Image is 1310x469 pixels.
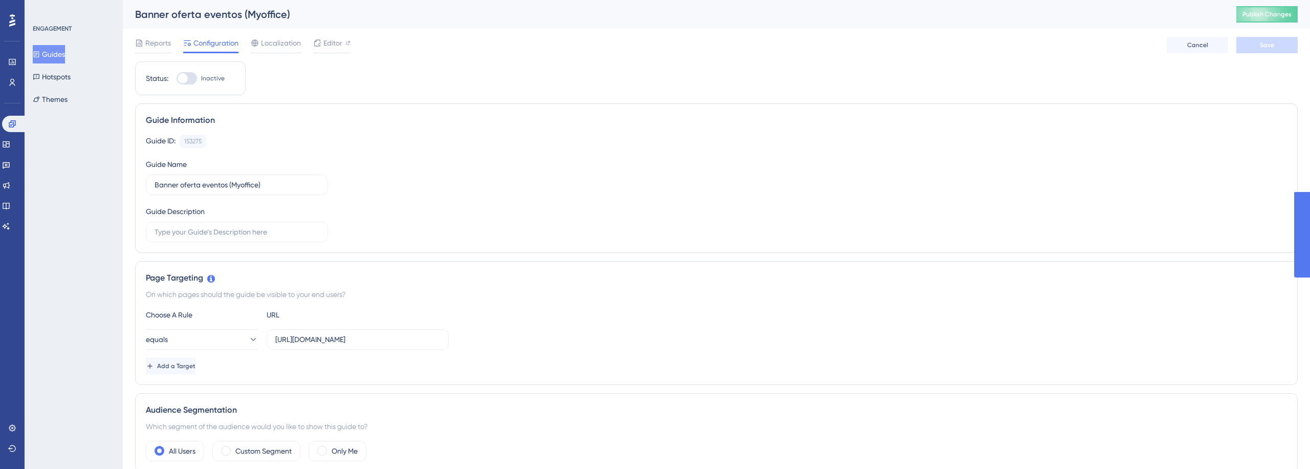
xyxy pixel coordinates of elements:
[145,37,171,49] span: Reports
[146,114,1287,126] div: Guide Information
[1236,37,1298,53] button: Save
[146,158,187,170] div: Guide Name
[155,179,319,190] input: Type your Guide’s Name here
[33,90,68,109] button: Themes
[33,45,65,63] button: Guides
[267,309,379,321] div: URL
[146,272,1287,284] div: Page Targeting
[235,445,292,457] label: Custom Segment
[1187,41,1208,49] span: Cancel
[323,37,342,49] span: Editor
[1260,41,1274,49] span: Save
[33,25,72,33] div: ENGAGEMENT
[1267,429,1298,459] iframe: UserGuiding AI Assistant Launcher
[184,137,202,145] div: 153275
[146,329,258,350] button: equals
[193,37,238,49] span: Configuration
[1167,37,1228,53] button: Cancel
[201,74,225,82] span: Inactive
[275,334,440,345] input: yourwebsite.com/path
[146,288,1287,301] div: On which pages should the guide be visible to your end users?
[146,72,168,84] div: Status:
[146,404,1287,416] div: Audience Segmentation
[1242,10,1292,18] span: Publish Changes
[169,445,195,457] label: All Users
[157,362,195,370] span: Add a Target
[146,309,258,321] div: Choose A Rule
[146,333,168,346] span: equals
[146,135,176,148] div: Guide ID:
[146,205,205,218] div: Guide Description
[261,37,301,49] span: Localization
[1236,6,1298,23] button: Publish Changes
[146,358,195,374] button: Add a Target
[155,226,319,238] input: Type your Guide’s Description here
[33,68,71,86] button: Hotspots
[332,445,358,457] label: Only Me
[135,7,1211,22] div: Banner oferta eventos (Myoffice)
[146,420,1287,433] div: Which segment of the audience would you like to show this guide to?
